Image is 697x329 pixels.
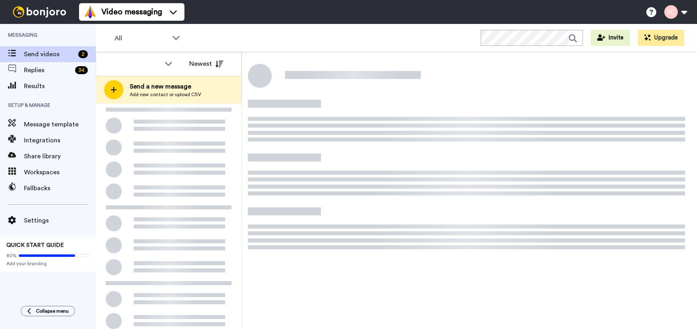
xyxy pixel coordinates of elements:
div: 34 [75,66,88,74]
span: Send a new message [130,82,201,91]
span: Message template [24,120,96,129]
button: Invite [591,30,630,46]
span: Settings [24,216,96,225]
img: bj-logo-header-white.svg [10,6,69,18]
button: Upgrade [638,30,684,46]
span: All [115,33,168,43]
span: 80% [6,252,17,259]
span: Results [24,81,96,91]
span: Share library [24,152,96,161]
span: Video messaging [101,6,162,18]
div: 2 [78,50,88,58]
span: Send videos [24,49,75,59]
button: Collapse menu [21,306,75,316]
img: vm-color.svg [84,6,97,18]
span: Add your branding [6,260,89,267]
span: Fallbacks [24,183,96,193]
button: Newest [183,56,229,72]
span: QUICK START GUIDE [6,242,64,248]
span: Add new contact or upload CSV [130,91,201,98]
span: Collapse menu [36,308,69,314]
span: Integrations [24,136,96,145]
span: Workspaces [24,167,96,177]
span: Replies [24,65,72,75]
